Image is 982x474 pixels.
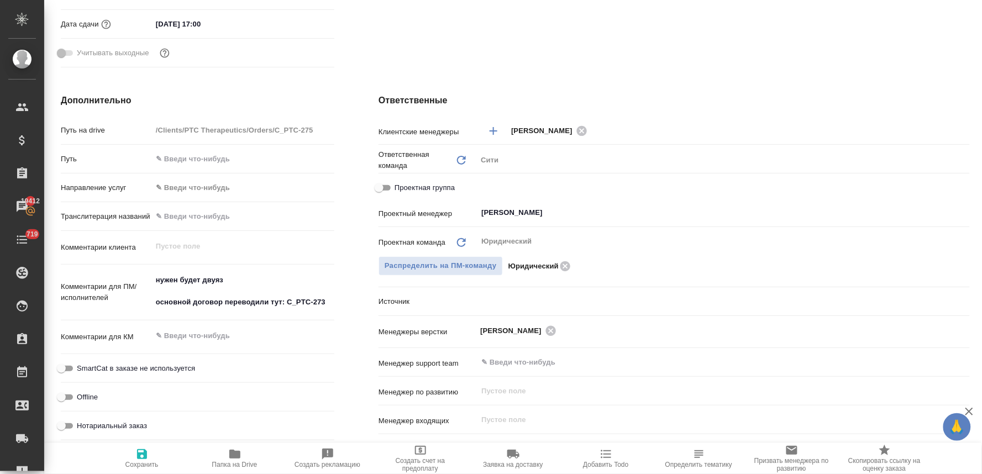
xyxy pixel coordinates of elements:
[61,154,152,165] p: Путь
[61,242,152,253] p: Комментарии клиента
[152,151,334,167] input: ✎ Введи что-нибудь
[752,457,832,472] span: Призвать менеджера по развитию
[385,260,497,272] span: Распределить на ПМ-команду
[379,127,477,138] p: Клиентские менеджеры
[3,193,41,220] a: 19412
[125,461,159,468] span: Сохранить
[480,442,944,455] input: Пустое поле
[665,461,732,468] span: Определить тематику
[152,271,334,312] textarea: нужен будет двуяз основной договор переводили тут: C_PTC-273
[20,229,45,240] span: 719
[583,461,628,468] span: Добавить Todo
[838,443,931,474] button: Скопировать ссылку на оценку заказа
[157,46,172,60] button: Выбери, если сб и вс нужно считать рабочими днями для выполнения заказа.
[480,118,507,144] button: Добавить менеджера
[212,461,258,468] span: Папка на Drive
[511,125,579,136] span: [PERSON_NAME]
[395,182,455,193] span: Проектная группа
[964,330,966,332] button: Open
[943,413,971,441] button: 🙏
[508,261,559,272] p: Юридический
[511,124,591,138] div: [PERSON_NAME]
[480,324,560,338] div: [PERSON_NAME]
[480,325,548,336] span: [PERSON_NAME]
[379,415,477,426] p: Менеджер входящих
[480,356,930,369] input: ✎ Введи что-нибудь
[295,461,360,468] span: Создать рекламацию
[560,443,653,474] button: Добавить Todo
[96,443,188,474] button: Сохранить
[379,358,477,369] p: Менеджер support team
[477,151,970,170] div: Сити
[77,392,98,403] span: Offline
[61,125,152,136] p: Путь на drive
[745,443,838,474] button: Призвать менеджера по развитию
[381,457,460,472] span: Создать счет на предоплату
[845,457,925,472] span: Скопировать ссылку на оценку заказа
[379,387,477,398] p: Менеджер по развитию
[964,212,966,214] button: Open
[379,149,455,171] p: Ответственная команда
[188,443,281,474] button: Папка на Drive
[152,178,334,197] div: ✎ Введи что-нибудь
[480,413,944,426] input: Пустое поле
[61,331,152,343] p: Комментарии для КМ
[152,16,249,32] input: ✎ Введи что-нибудь
[480,385,944,398] input: Пустое поле
[379,296,477,307] p: Источник
[61,19,99,30] p: Дата сдачи
[379,256,503,276] span: В заказе уже есть ответственный ПМ или ПМ группа
[99,17,113,31] button: Если добавить услуги и заполнить их объемом, то дата рассчитается автоматически
[379,237,445,248] p: Проектная команда
[379,256,503,276] button: Распределить на ПМ-команду
[77,48,149,59] span: Учитывать выходные
[379,94,970,107] h4: Ответственные
[61,94,334,107] h4: Дополнительно
[374,443,467,474] button: Создать счет на предоплату
[61,211,152,222] p: Транслитерация названий
[156,182,321,193] div: ✎ Введи что-нибудь
[152,208,334,224] input: ✎ Введи что-нибудь
[77,420,147,431] span: Нотариальный заказ
[14,196,46,207] span: 19412
[77,363,195,374] span: SmartCat в заказе не используется
[379,326,477,338] p: Менеджеры верстки
[948,415,967,439] span: 🙏
[964,361,966,364] button: Open
[467,443,560,474] button: Заявка на доставку
[152,122,334,138] input: Пустое поле
[483,461,543,468] span: Заявка на доставку
[281,443,374,474] button: Создать рекламацию
[964,130,966,132] button: Open
[61,281,152,303] p: Комментарии для ПМ/исполнителей
[653,443,745,474] button: Определить тематику
[61,182,152,193] p: Направление услуг
[477,292,970,311] div: ​
[3,226,41,254] a: 719
[379,208,477,219] p: Проектный менеджер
